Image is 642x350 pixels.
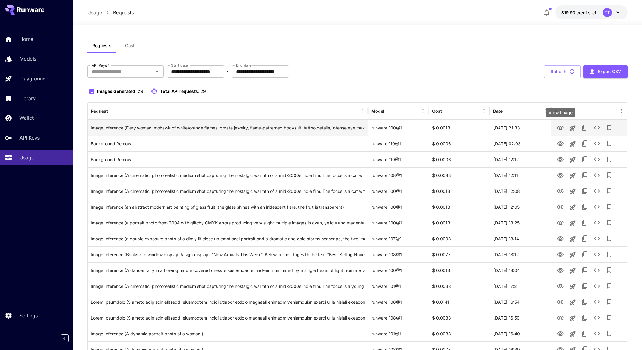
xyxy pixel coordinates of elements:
span: Total API requests: [160,89,199,94]
button: Launch in playground [566,296,579,309]
button: Sort [443,107,451,115]
button: View Image [554,137,566,150]
div: runware:100@1 [368,183,429,199]
button: Copy TaskUUID [579,232,591,245]
div: $ 0.0013 [429,183,490,199]
div: runware:101@1 [368,326,429,341]
button: Copy TaskUUID [579,201,591,213]
button: Menu [480,107,488,115]
div: View Image [546,108,575,117]
div: Click to copy prompt [91,310,365,326]
button: See details [591,201,603,213]
button: Launch in playground [566,217,579,229]
div: $ 0.0013 [429,199,490,215]
button: Copy TaskUUID [579,248,591,260]
div: runware:100@1 [368,199,429,215]
button: Menu [358,107,366,115]
div: Click to copy prompt [91,183,365,199]
button: See details [591,280,603,292]
button: See details [591,169,603,181]
button: Add to library [603,137,615,150]
button: Add to library [603,185,615,197]
div: $ 0.0098 [429,231,490,246]
button: Launch in playground [566,312,579,324]
div: $19.9038 [561,9,598,16]
button: Refresh [544,65,581,78]
div: $ 0.0013 [429,215,490,231]
button: View Image [554,169,566,181]
div: Click to copy prompt [91,278,365,294]
div: Click to copy prompt [91,294,365,310]
div: Click to copy prompt [91,247,365,262]
div: 23 Aug, 2025 16:54 [490,294,551,310]
button: Copy TaskUUID [579,296,591,308]
p: Wallet [19,114,34,122]
button: View Image [554,264,566,276]
div: 23 Aug, 2025 16:40 [490,326,551,341]
div: $ 0.0013 [429,262,490,278]
button: Sort [108,107,117,115]
button: Add to library [603,248,615,260]
button: Add to library [603,169,615,181]
div: Request [91,108,108,114]
div: $ 0.0006 [429,151,490,167]
div: runware:100@1 [368,262,429,278]
div: runware:100@1 [368,120,429,136]
div: 24 Aug, 2025 12:11 [490,167,551,183]
button: See details [591,248,603,260]
div: Click to copy prompt [91,231,365,246]
div: $ 0.0038 [429,278,490,294]
button: Add to library [603,312,615,324]
button: Add to library [603,201,615,213]
button: Launch in playground [566,154,579,166]
p: API Keys [19,134,40,141]
a: Usage [87,9,102,16]
div: Click to copy prompt [91,263,365,278]
button: Add to library [603,153,615,165]
button: Copy TaskUUID [579,264,591,276]
button: See details [591,296,603,308]
button: See details [591,137,603,150]
div: 23 Aug, 2025 18:12 [490,246,551,262]
p: Requests [113,9,134,16]
button: Add to library [603,264,615,276]
button: Launch in playground [566,281,579,293]
button: View Image [554,311,566,324]
button: View Image [554,248,566,260]
p: Models [19,55,36,62]
div: Date [493,108,503,114]
button: See details [591,312,603,324]
button: Launch in playground [566,138,579,150]
button: Copy TaskUUID [579,153,591,165]
button: See details [591,185,603,197]
button: View Image [554,232,566,245]
button: Launch in playground [566,249,579,261]
label: End date [236,63,251,68]
button: Open [153,67,161,76]
div: runware:108@1 [368,246,429,262]
button: View Image [554,200,566,213]
button: Launch in playground [566,186,579,198]
p: Home [19,35,33,43]
div: Click to copy prompt [91,152,365,167]
span: credits left [577,10,598,15]
div: runware:100@1 [368,215,429,231]
div: $ 0.0038 [429,326,490,341]
div: 24 Aug, 2025 12:08 [490,183,551,199]
div: Click to copy prompt [91,326,365,341]
button: Add to library [603,327,615,340]
div: runware:110@1 [368,136,429,151]
div: Click to copy prompt [91,199,365,215]
div: $ 0.0006 [429,136,490,151]
div: 28 Aug, 2025 02:03 [490,136,551,151]
button: Launch in playground [566,328,579,340]
div: $ 0.0083 [429,167,490,183]
button: See details [591,264,603,276]
button: Add to library [603,122,615,134]
button: Copy TaskUUID [579,169,591,181]
nav: breadcrumb [87,9,134,16]
button: Export CSV [583,65,628,78]
span: Requests [92,43,111,48]
button: View Image [554,153,566,165]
